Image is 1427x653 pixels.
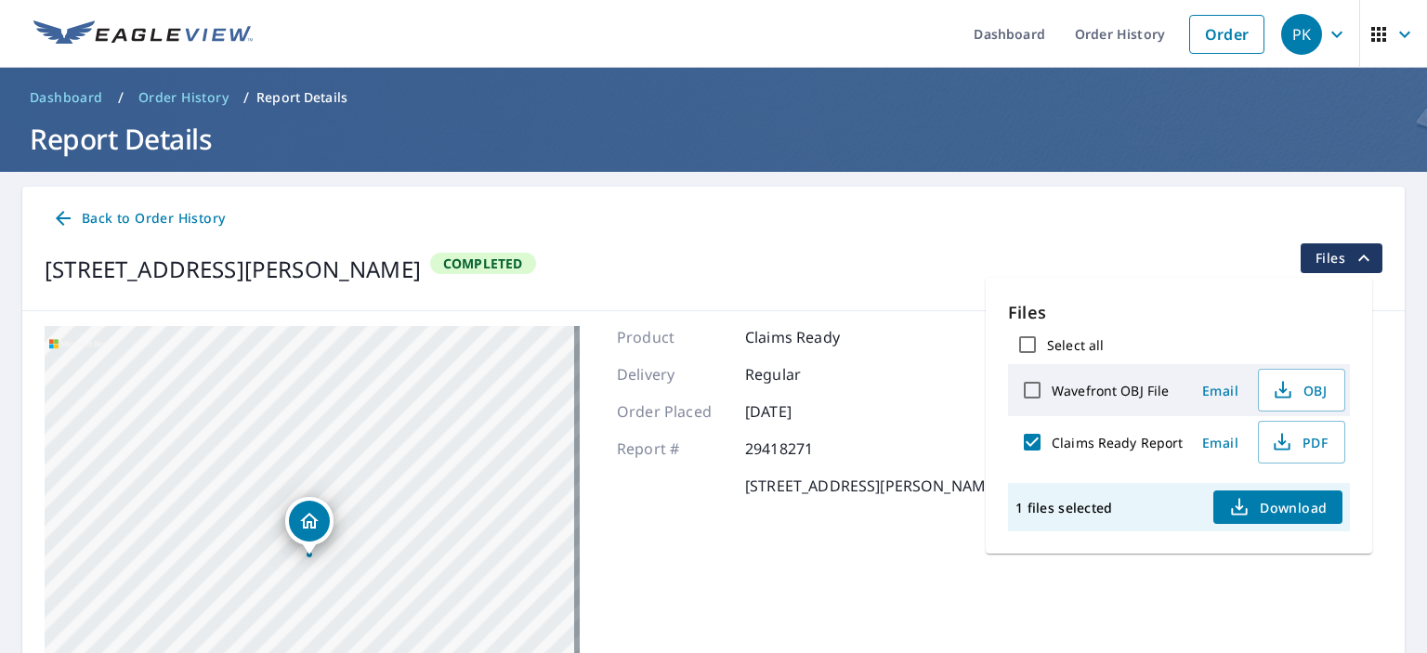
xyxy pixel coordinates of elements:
[30,88,103,107] span: Dashboard
[1191,428,1250,457] button: Email
[256,88,347,107] p: Report Details
[52,207,225,230] span: Back to Order History
[22,83,1405,112] nav: breadcrumb
[243,86,249,109] li: /
[617,400,728,423] p: Order Placed
[22,83,111,112] a: Dashboard
[745,438,857,460] p: 29418271
[285,497,334,555] div: Dropped pin, building 1, Residential property, 6832 Bankert Rd Ava, NY 13303-1908
[1052,382,1169,399] label: Wavefront OBJ File
[1213,490,1342,524] button: Download
[1052,434,1184,451] label: Claims Ready Report
[1281,14,1322,55] div: PK
[617,326,728,348] p: Product
[1008,300,1350,325] p: Files
[45,253,421,286] div: [STREET_ADDRESS][PERSON_NAME]
[131,83,236,112] a: Order History
[1270,431,1329,453] span: PDF
[33,20,253,48] img: EV Logo
[1258,369,1345,411] button: OBJ
[1047,336,1104,354] label: Select all
[45,202,232,236] a: Back to Order History
[1228,496,1327,518] span: Download
[1015,499,1112,516] p: 1 files selected
[118,86,124,109] li: /
[745,326,857,348] p: Claims Ready
[1270,379,1329,401] span: OBJ
[1198,434,1243,451] span: Email
[138,88,229,107] span: Order History
[1198,382,1243,399] span: Email
[22,120,1405,158] h1: Report Details
[1258,421,1345,464] button: PDF
[1300,243,1382,273] button: filesDropdownBtn-29418271
[1191,376,1250,405] button: Email
[1316,247,1375,269] span: Files
[617,363,728,385] p: Delivery
[432,255,534,272] span: Completed
[745,400,857,423] p: [DATE]
[745,363,857,385] p: Regular
[617,438,728,460] p: Report #
[745,475,999,497] p: [STREET_ADDRESS][PERSON_NAME]
[1189,15,1264,54] a: Order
